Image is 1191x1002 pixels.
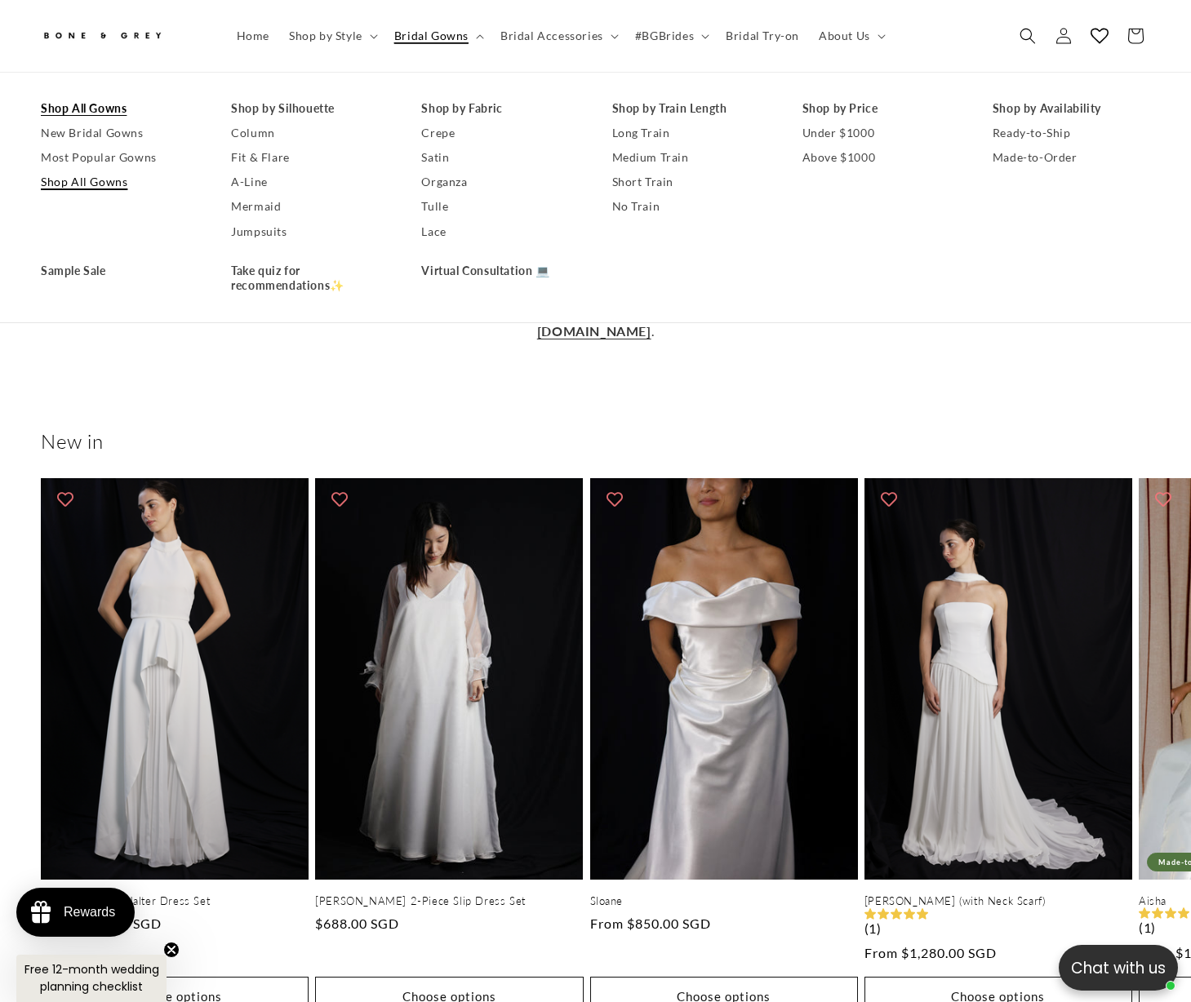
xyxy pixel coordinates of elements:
[41,894,309,908] a: Juniper 2-Piece Halter Dress Set
[394,29,469,43] span: Bridal Gowns
[590,894,858,908] a: Sloane
[24,961,159,995] span: Free 12-month wedding planning checklist
[635,29,694,43] span: #BGBrides
[625,19,716,53] summary: #BGBrides
[279,19,384,53] summary: Shop by Style
[421,171,579,195] a: Organza
[16,955,167,1002] div: Free 12-month wedding planning checklistClose teaser
[1059,956,1178,980] p: Chat with us
[864,894,1132,908] a: [PERSON_NAME] (with Neck Scarf)
[41,428,1150,454] h2: New in
[612,171,770,195] a: Short Train
[1010,18,1046,54] summary: Search
[500,29,603,43] span: Bridal Accessories
[231,195,389,219] a: Mermaid
[598,482,631,515] button: Add to wishlist
[873,482,905,515] button: Add to wishlist
[802,145,960,170] a: Above $1000
[612,121,770,145] a: Long Train
[231,121,389,145] a: Column
[421,195,579,219] a: Tulle
[993,145,1150,170] a: Made-to-Order
[491,19,625,53] summary: Bridal Accessories
[993,96,1150,121] a: Shop by Availability
[421,96,579,121] a: Shop by Fabric
[49,482,82,515] button: Add to wishlist
[716,19,809,53] a: Bridal Try-on
[809,19,892,53] summary: About Us
[64,905,115,920] div: Rewards
[41,121,198,145] a: New Bridal Gowns
[289,29,362,43] span: Shop by Style
[421,219,579,244] a: Lace
[819,29,870,43] span: About Us
[315,894,583,908] a: [PERSON_NAME] 2-Piece Slip Dress Set
[1059,945,1178,991] button: Open chatbox
[231,145,389,170] a: Fit & Flare
[421,145,579,170] a: Satin
[323,482,356,515] button: Add to wishlist
[41,259,198,283] a: Sample Sale
[41,171,198,195] a: Shop All Gowns
[612,96,770,121] a: Shop by Train Length
[163,942,180,958] button: Close teaser
[802,121,960,145] a: Under $1000
[384,19,491,53] summary: Bridal Gowns
[802,96,960,121] a: Shop by Price
[421,121,579,145] a: Crepe
[41,96,198,121] a: Shop All Gowns
[231,96,389,121] a: Shop by Silhouette
[237,29,269,43] span: Home
[231,171,389,195] a: A-Line
[726,29,799,43] span: Bridal Try-on
[41,145,198,170] a: Most Popular Gowns
[231,259,389,298] a: Take quiz for recommendations✨
[612,195,770,219] a: No Train
[421,259,579,283] a: Virtual Consultation 💻
[227,19,279,53] a: Home
[993,121,1150,145] a: Ready-to-Ship
[231,219,389,244] a: Jumpsuits
[41,23,163,50] img: Bone and Grey Bridal
[1147,482,1180,515] button: Add to wishlist
[612,145,770,170] a: Medium Train
[35,16,211,55] a: Bone and Grey Bridal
